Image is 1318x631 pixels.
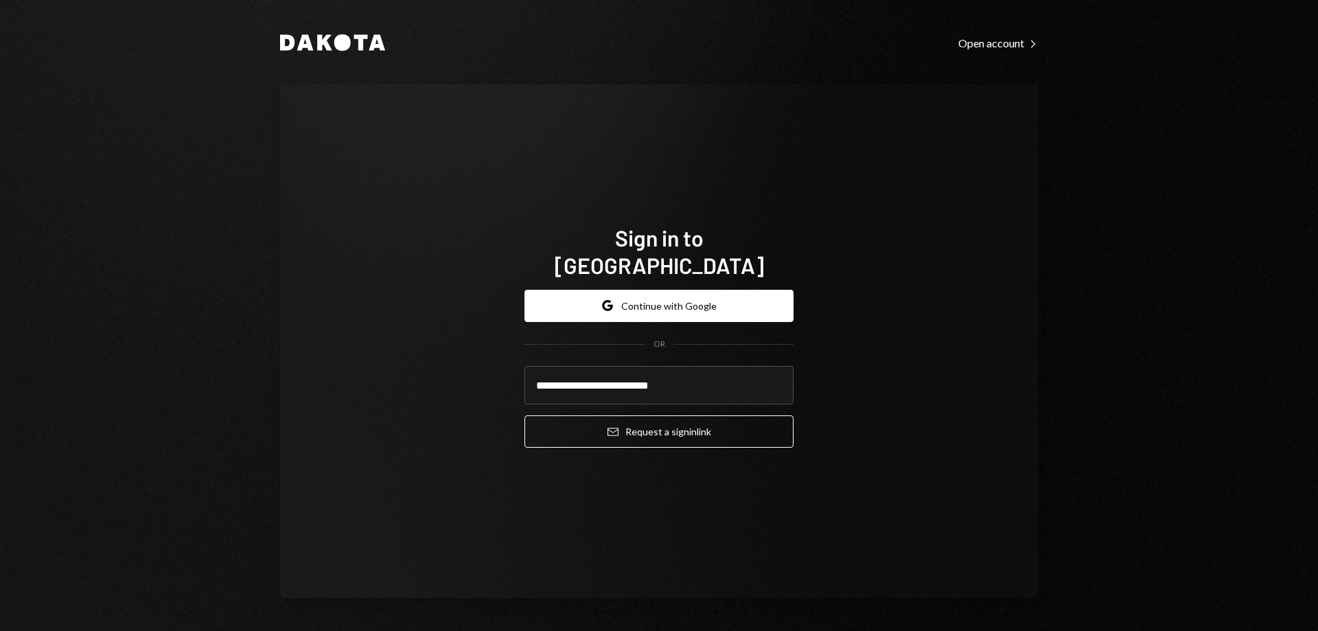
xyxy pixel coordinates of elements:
div: OR [654,339,665,350]
a: Open account [958,35,1038,50]
button: Request a signinlink [524,415,794,448]
h1: Sign in to [GEOGRAPHIC_DATA] [524,224,794,279]
div: Open account [958,36,1038,50]
button: Continue with Google [524,290,794,322]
